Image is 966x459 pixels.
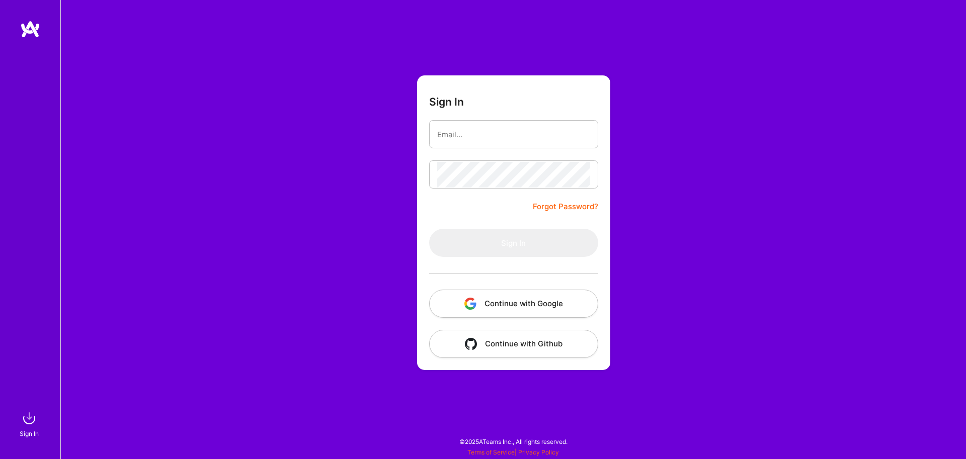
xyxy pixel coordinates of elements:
[429,290,598,318] button: Continue with Google
[429,330,598,358] button: Continue with Github
[437,122,590,147] input: Email...
[19,408,39,428] img: sign in
[465,338,477,350] img: icon
[429,229,598,257] button: Sign In
[467,448,559,456] span: |
[60,429,966,454] div: © 2025 ATeams Inc., All rights reserved.
[467,448,515,456] a: Terms of Service
[533,201,598,213] a: Forgot Password?
[21,408,39,439] a: sign inSign In
[518,448,559,456] a: Privacy Policy
[20,20,40,38] img: logo
[464,298,476,310] img: icon
[429,96,464,108] h3: Sign In
[20,428,39,439] div: Sign In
